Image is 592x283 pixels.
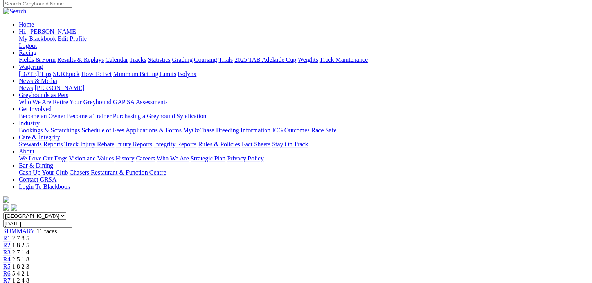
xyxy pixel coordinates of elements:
a: Minimum Betting Limits [113,70,176,77]
img: twitter.svg [11,204,17,211]
a: How To Bet [81,70,112,77]
div: About [19,155,589,162]
a: R6 [3,270,11,277]
a: Home [19,21,34,28]
a: Schedule of Fees [81,127,124,133]
a: News [19,85,33,91]
a: We Love Our Dogs [19,155,67,162]
a: News & Media [19,78,57,84]
a: Bar & Dining [19,162,53,169]
a: Privacy Policy [227,155,264,162]
a: Who We Are [19,99,51,105]
a: Track Injury Rebate [64,141,114,148]
a: Results & Replays [57,56,104,63]
a: Bookings & Scratchings [19,127,80,133]
a: Purchasing a Greyhound [113,113,175,119]
div: Care & Integrity [19,141,589,148]
a: Login To Blackbook [19,183,70,190]
a: MyOzChase [183,127,214,133]
div: Bar & Dining [19,169,589,176]
a: Who We Are [157,155,189,162]
a: [PERSON_NAME] [34,85,84,91]
a: Logout [19,42,37,49]
a: [DATE] Tips [19,70,51,77]
span: 2 7 8 5 [12,235,29,242]
a: R2 [3,242,11,249]
a: Wagering [19,63,43,70]
a: About [19,148,34,155]
a: Injury Reports [116,141,152,148]
a: Statistics [148,56,171,63]
a: Care & Integrity [19,134,60,141]
a: R3 [3,249,11,256]
a: Coursing [194,56,217,63]
a: Fact Sheets [242,141,270,148]
a: R4 [3,256,11,263]
a: R1 [3,235,11,242]
a: Racing [19,49,36,56]
div: Industry [19,127,589,134]
span: 11 races [36,228,57,234]
a: Rules & Policies [198,141,240,148]
a: Isolynx [178,70,196,77]
div: Get Involved [19,113,589,120]
span: 1 8 2 3 [12,263,29,270]
a: Stewards Reports [19,141,63,148]
span: 1 8 2 5 [12,242,29,249]
a: Chasers Restaurant & Function Centre [69,169,166,176]
a: Calendar [105,56,128,63]
a: GAP SA Assessments [113,99,168,105]
span: 5 4 2 1 [12,270,29,277]
div: Racing [19,56,589,63]
span: 2 5 1 8 [12,256,29,263]
a: 2025 TAB Adelaide Cup [234,56,296,63]
a: Track Maintenance [320,56,368,63]
a: Contact GRSA [19,176,56,183]
a: Hi, [PERSON_NAME] [19,28,79,35]
a: Weights [298,56,318,63]
a: Breeding Information [216,127,270,133]
img: logo-grsa-white.png [3,196,9,203]
a: Cash Up Your Club [19,169,68,176]
div: News & Media [19,85,589,92]
span: Hi, [PERSON_NAME] [19,28,78,35]
a: History [115,155,134,162]
a: Stay On Track [272,141,308,148]
div: Hi, [PERSON_NAME] [19,35,589,49]
div: Greyhounds as Pets [19,99,589,106]
a: Tracks [130,56,146,63]
a: Fields & Form [19,56,56,63]
a: ICG Outcomes [272,127,309,133]
a: Strategic Plan [191,155,225,162]
input: Select date [3,220,72,228]
a: Grading [172,56,193,63]
a: Become a Trainer [67,113,112,119]
img: facebook.svg [3,204,9,211]
a: Edit Profile [58,35,87,42]
a: Race Safe [311,127,336,133]
a: SUREpick [53,70,79,77]
a: Get Involved [19,106,52,112]
a: Vision and Values [69,155,114,162]
a: Retire Your Greyhound [53,99,112,105]
a: Trials [218,56,233,63]
img: Search [3,8,27,15]
a: My Blackbook [19,35,56,42]
a: SUMMARY [3,228,35,234]
a: Greyhounds as Pets [19,92,68,98]
span: 2 7 1 4 [12,249,29,256]
a: Applications & Forms [126,127,182,133]
a: Careers [136,155,155,162]
a: Integrity Reports [154,141,196,148]
a: Industry [19,120,40,126]
a: R5 [3,263,11,270]
a: Become an Owner [19,113,65,119]
div: Wagering [19,70,589,78]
